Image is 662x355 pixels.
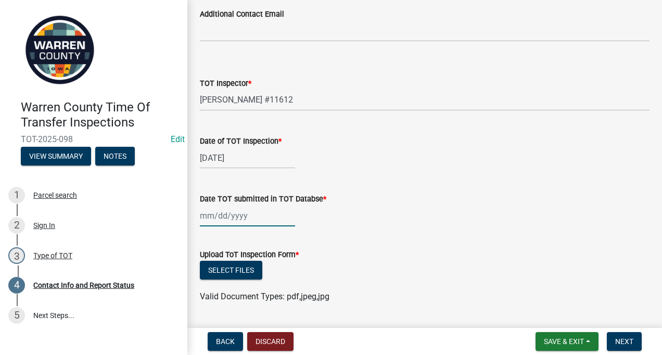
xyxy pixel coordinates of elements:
[8,247,25,264] div: 3
[536,332,599,351] button: Save & Exit
[200,80,251,87] label: TOT Inspector
[8,217,25,234] div: 2
[8,307,25,324] div: 5
[33,222,55,229] div: Sign In
[33,192,77,199] div: Parcel search
[615,337,633,346] span: Next
[200,251,299,259] label: Upload ToT Inspection Form
[247,332,294,351] button: Discard
[95,153,135,161] wm-modal-confirm: Notes
[200,291,329,301] span: Valid Document Types: pdf,jpeg,jpg
[200,147,295,169] input: mm/dd/yyyy
[171,134,185,144] a: Edit
[33,282,134,289] div: Contact Info and Report Status
[208,332,243,351] button: Back
[607,332,642,351] button: Next
[21,100,179,130] h4: Warren County Time Of Transfer Inspections
[21,11,99,89] img: Warren County, Iowa
[21,134,167,144] span: TOT-2025-098
[21,153,91,161] wm-modal-confirm: Summary
[171,134,185,144] wm-modal-confirm: Edit Application Number
[33,252,72,259] div: Type of TOT
[95,147,135,166] button: Notes
[200,11,284,18] label: Additional Contact Email
[200,138,282,145] label: Date of TOT Inspection
[200,205,295,226] input: mm/dd/yyyy
[8,277,25,294] div: 4
[21,147,91,166] button: View Summary
[216,337,235,346] span: Back
[200,261,262,280] button: Select files
[200,196,326,203] label: Date TOT submitted in TOT Databse
[544,337,584,346] span: Save & Exit
[8,187,25,204] div: 1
